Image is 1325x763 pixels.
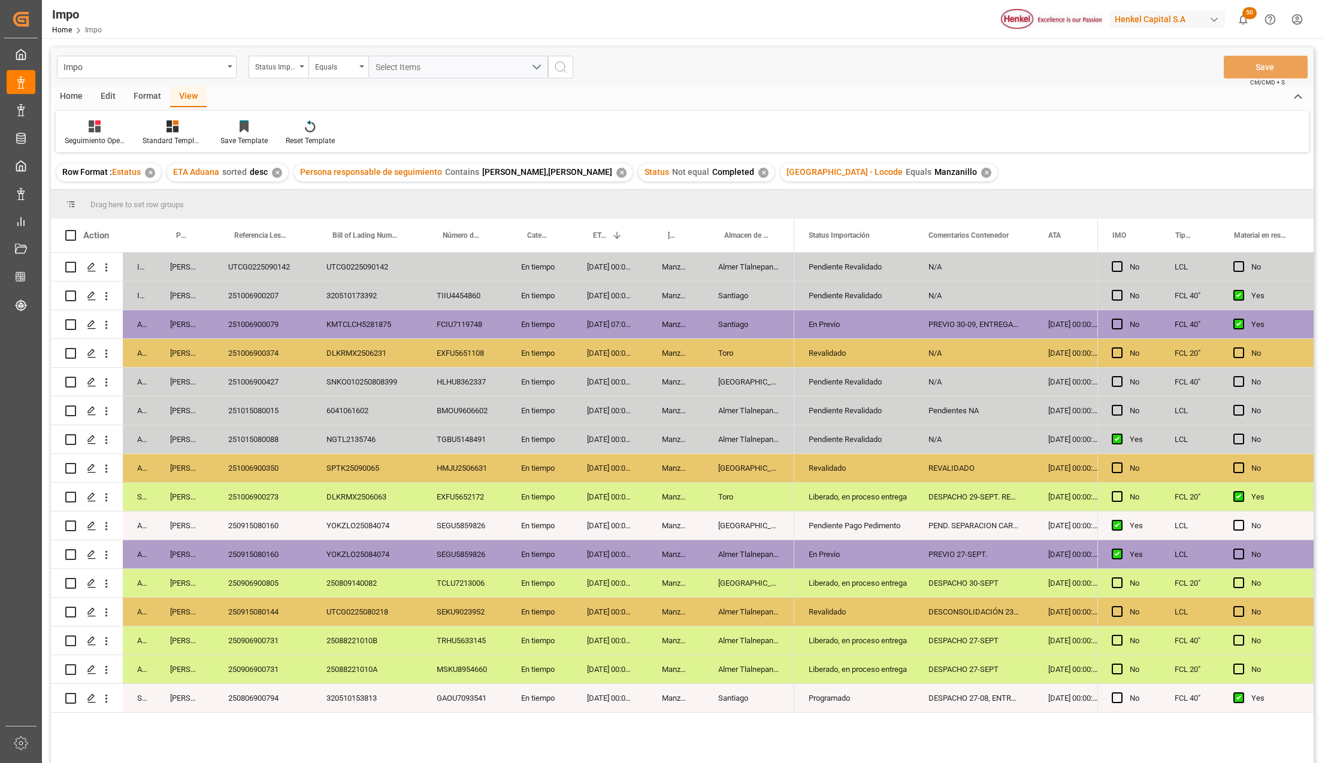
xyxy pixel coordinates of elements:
[1160,425,1219,453] div: LCL
[704,281,794,310] div: Santiago
[156,540,214,568] div: [PERSON_NAME]
[1160,483,1219,511] div: FCL 20"
[914,454,1034,482] div: REVALIDADO
[1034,540,1112,568] div: [DATE] 00:00:00
[214,655,312,683] div: 250906900731
[1097,598,1314,626] div: Press SPACE to select this row.
[63,59,223,74] div: Impo
[1034,483,1112,511] div: [DATE] 00:00:00
[214,253,312,281] div: UTCG0225090142
[143,135,202,146] div: Standard Templates
[123,253,156,281] div: In progress
[809,282,900,310] div: Pendiente Revalidado
[914,511,1034,540] div: PEND. SEPARACION CARGA.
[704,396,794,425] div: Almer Tlalnepantla
[507,368,573,396] div: En tiempo
[51,454,794,483] div: Press SPACE to select this row.
[648,281,704,310] div: Manzanillo
[57,56,237,78] button: open menu
[123,569,156,597] div: Arrived
[914,396,1034,425] div: Pendientes NA
[1130,311,1146,338] div: No
[648,511,704,540] div: Manzanillo
[934,167,977,177] span: Manzanillo
[914,368,1034,396] div: N/A
[123,454,156,482] div: Arrived
[1251,282,1299,310] div: Yes
[214,281,312,310] div: 251006900207
[1251,368,1299,396] div: No
[1034,598,1112,626] div: [DATE] 00:00:00
[704,540,794,568] div: Almer Tlalnepantla
[51,569,794,598] div: Press SPACE to select this row.
[507,339,573,367] div: En tiempo
[507,626,573,655] div: En tiempo
[315,59,356,72] div: Equals
[125,87,170,107] div: Format
[914,598,1034,626] div: DESCONSOLIDACIÓN 23-SEPT. PEND. PREVIO
[1097,655,1314,684] div: Press SPACE to select this row.
[527,231,547,240] span: Categoría
[1110,8,1230,31] button: Henkel Capital S.A
[312,598,422,626] div: UTCG0225080218
[616,168,627,178] div: ✕
[249,56,308,78] button: open menu
[272,168,282,178] div: ✕
[573,540,648,568] div: [DATE] 00:00:00
[1110,11,1225,28] div: Henkel Capital S.A
[1097,626,1314,655] div: Press SPACE to select this row.
[704,569,794,597] div: [GEOGRAPHIC_DATA]
[1034,339,1112,367] div: [DATE] 00:00:00
[234,231,287,240] span: Referencia Leschaco
[123,281,156,310] div: In progress
[422,281,507,310] div: TIIU4454860
[255,59,296,72] div: Status Importación
[286,135,335,146] div: Reset Template
[1097,368,1314,396] div: Press SPACE to select this row.
[1034,684,1112,712] div: [DATE] 00:00:00
[648,253,704,281] div: Manzanillo
[1160,684,1219,712] div: FCL 40"
[156,396,214,425] div: [PERSON_NAME]
[914,253,1034,281] div: N/A
[1130,282,1146,310] div: No
[123,655,156,683] div: Arrived
[51,684,794,713] div: Press SPACE to select this row.
[482,167,612,177] span: [PERSON_NAME],[PERSON_NAME]
[1257,6,1284,33] button: Help Center
[1130,253,1146,281] div: No
[1001,9,1102,30] img: Henkel%20logo.jpg_1689854090.jpg
[156,339,214,367] div: [PERSON_NAME]
[422,339,507,367] div: EXFU5651108
[312,684,422,712] div: 320510153813
[443,231,482,240] span: Número de Contenedor
[1160,368,1219,396] div: FCL 40"
[914,310,1034,338] div: PREVIO 30-09, ENTREGAR 17-OCT
[507,253,573,281] div: En tiempo
[1175,231,1194,240] span: Tipo de Carga (LCL/FCL)
[507,655,573,683] div: En tiempo
[507,281,573,310] div: En tiempo
[1130,340,1146,367] div: No
[573,684,648,712] div: [DATE] 00:00:00
[648,396,704,425] div: Manzanillo
[123,540,156,568] div: Arrived
[156,569,214,597] div: [PERSON_NAME]
[573,454,648,482] div: [DATE] 00:00:00
[648,339,704,367] div: Manzanillo
[312,655,422,683] div: 25088221010A
[156,626,214,655] div: [PERSON_NAME]
[176,231,189,240] span: Persona responsable de seguimiento
[1160,511,1219,540] div: LCL
[1034,569,1112,597] div: [DATE] 00:00:00
[51,425,794,454] div: Press SPACE to select this row.
[704,253,794,281] div: Almer Tlalnepantla
[648,655,704,683] div: Manzanillo
[1034,310,1112,338] div: [DATE] 00:00:00
[809,253,900,281] div: Pendiente Revalidado
[51,655,794,684] div: Press SPACE to select this row.
[123,511,156,540] div: Arrived
[704,655,794,683] div: Almer Tlalnepantla
[1251,340,1299,367] div: No
[648,483,704,511] div: Manzanillo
